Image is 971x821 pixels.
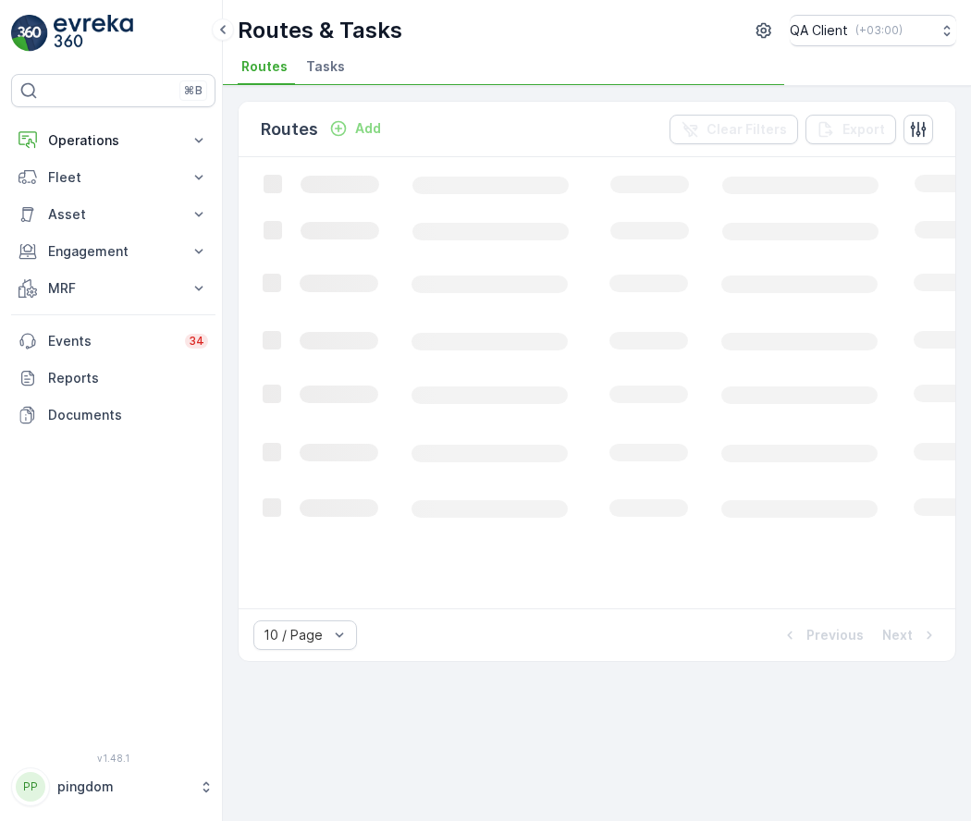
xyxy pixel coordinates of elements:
[16,772,45,802] div: PP
[238,16,402,45] p: Routes & Tasks
[11,270,215,307] button: MRF
[880,624,940,646] button: Next
[11,196,215,233] button: Asset
[48,205,178,224] p: Asset
[11,233,215,270] button: Engagement
[184,83,203,98] p: ⌘B
[670,115,798,144] button: Clear Filters
[790,15,956,46] button: QA Client(+03:00)
[805,115,896,144] button: Export
[11,323,215,360] a: Events34
[306,57,345,76] span: Tasks
[355,119,381,138] p: Add
[48,242,178,261] p: Engagement
[57,778,190,796] p: pingdom
[11,397,215,434] a: Documents
[779,624,866,646] button: Previous
[48,369,208,387] p: Reports
[48,332,174,350] p: Events
[11,360,215,397] a: Reports
[241,57,288,76] span: Routes
[882,626,913,644] p: Next
[48,406,208,424] p: Documents
[806,626,864,644] p: Previous
[48,279,178,298] p: MRF
[11,753,215,764] span: v 1.48.1
[48,168,178,187] p: Fleet
[54,15,133,52] img: logo_light-DOdMpM7g.png
[261,116,318,142] p: Routes
[855,23,903,38] p: ( +03:00 )
[842,120,885,139] p: Export
[790,21,848,40] p: QA Client
[322,117,388,140] button: Add
[48,131,178,150] p: Operations
[707,120,787,139] p: Clear Filters
[11,767,215,806] button: PPpingdom
[189,334,204,349] p: 34
[11,15,48,52] img: logo
[11,159,215,196] button: Fleet
[11,122,215,159] button: Operations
